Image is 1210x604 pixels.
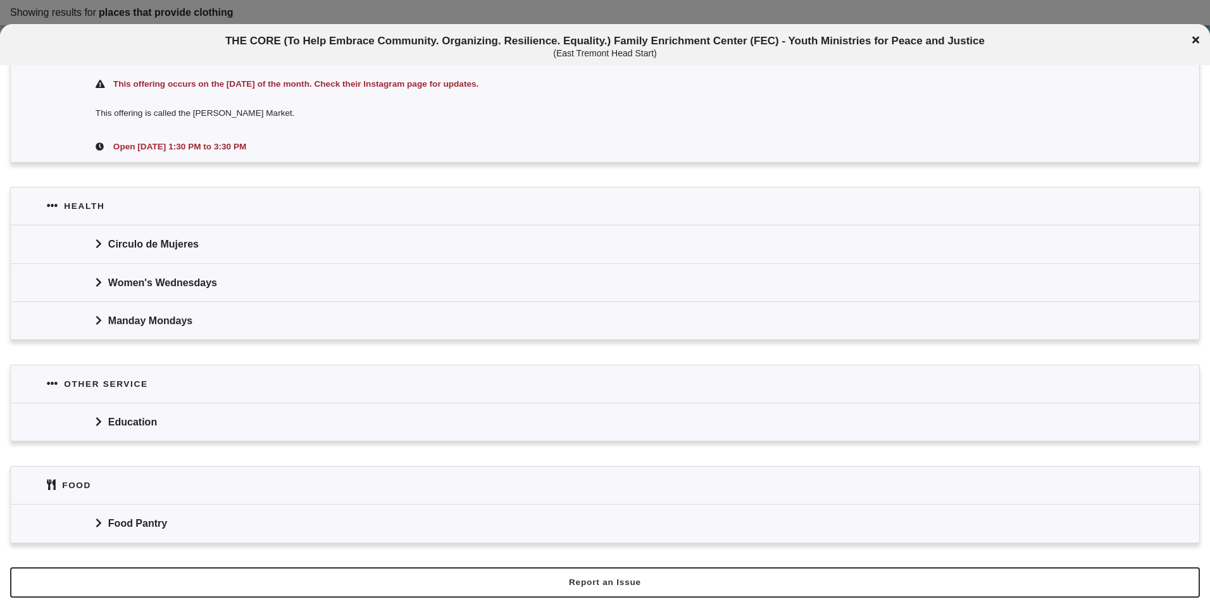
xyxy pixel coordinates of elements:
[111,140,1114,154] div: Open [DATE] 1:30 PM to 3:30 PM
[64,377,147,391] div: Other service
[11,504,1199,542] div: Food Pantry
[11,225,1199,263] div: Circulo de Mujeres
[11,99,1199,132] div: This offering is called the [PERSON_NAME] Market.
[64,199,104,213] div: Health
[10,567,1200,598] button: Report an Issue
[11,403,1199,441] div: Education
[111,77,1114,91] div: This offering occurs on the [DATE] of the month. Check their Instagram page for updates.
[11,301,1199,339] div: Manday Mondays
[62,479,91,492] div: Food
[11,263,1199,301] div: Women's Wednesdays
[103,48,1107,59] div: ( East Tremont Head Start )
[103,35,1107,58] span: THE CORE (To Help Embrace Community. Organizing. Resilience. Equality.) Family Enrichment Center ...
